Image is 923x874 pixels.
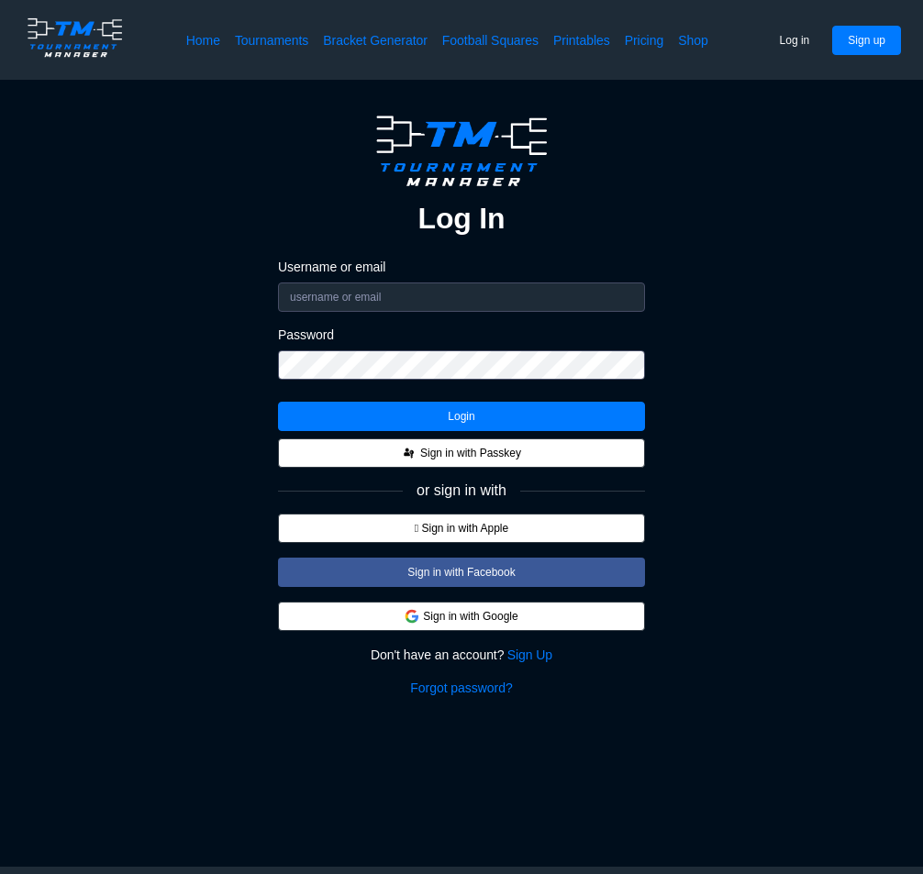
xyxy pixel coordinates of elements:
label: Username or email [278,259,645,275]
img: logo.ffa97a18e3bf2c7d.png [22,15,128,61]
img: FIDO_Passkey_mark_A_black.dc59a8f8c48711c442e90af6bb0a51e0.svg [402,446,417,460]
button: Sign in with Facebook [278,558,645,587]
button: Sign in with Google [278,602,645,631]
button: Login [278,402,645,431]
a: Home [186,31,220,50]
a: Forgot password? [410,679,512,697]
button:  Sign in with Apple [278,514,645,543]
a: Tournaments [235,31,308,50]
img: logo.ffa97a18e3bf2c7d.png [366,109,557,193]
a: Football Squares [442,31,539,50]
span: or sign in with [417,482,506,499]
a: Bracket Generator [323,31,428,50]
img: google.d7f092af888a54de79ed9c9303d689d7.svg [405,609,419,624]
a: Shop [678,31,708,50]
a: Printables [553,31,610,50]
a: Sign Up [507,646,552,664]
button: Sign in with Passkey [278,438,645,468]
h2: Log In [418,200,506,237]
button: Sign up [832,26,901,55]
a: Pricing [625,31,663,50]
input: username or email [278,282,645,312]
label: Password [278,326,645,343]
button: Log in [764,26,826,55]
span: Don't have an account? [371,646,505,664]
